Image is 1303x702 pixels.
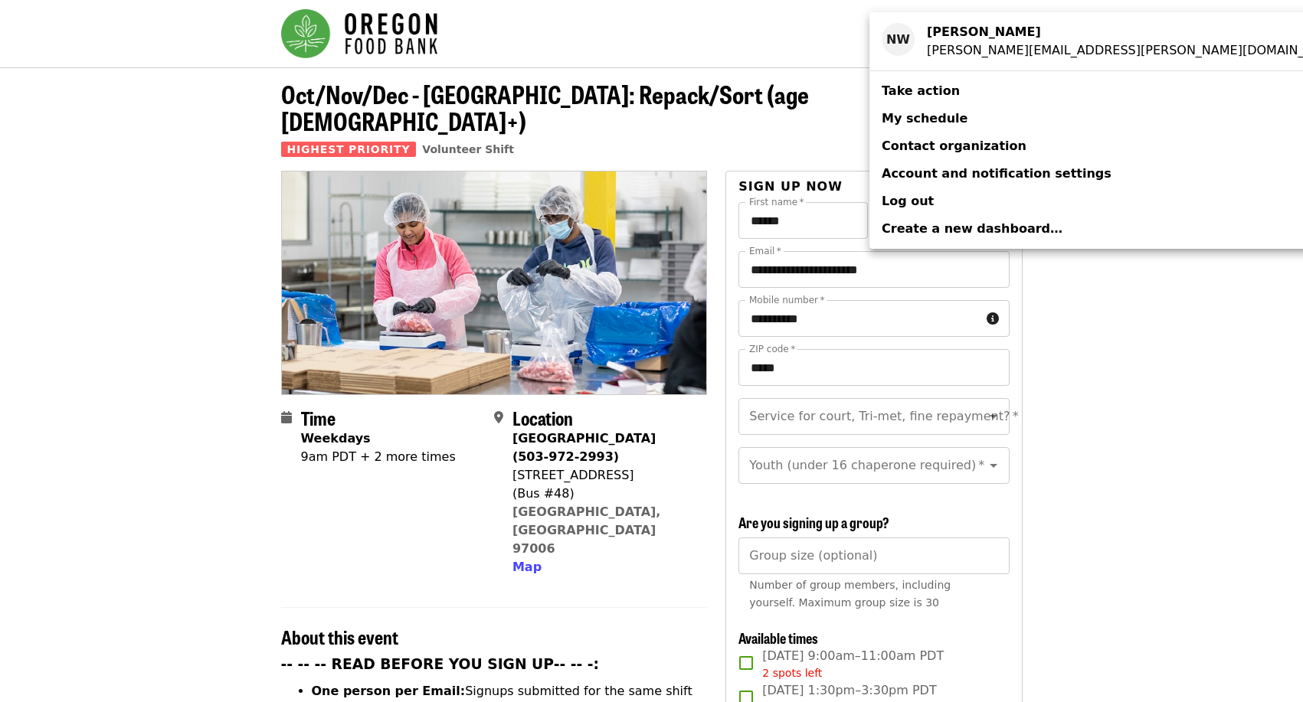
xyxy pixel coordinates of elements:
[882,23,915,56] div: NW
[882,221,1062,236] span: Create a new dashboard…
[882,111,967,126] span: My schedule
[882,166,1111,181] span: Account and notification settings
[882,139,1026,153] span: Contact organization
[927,24,1041,39] strong: [PERSON_NAME]
[882,194,934,208] span: Log out
[882,83,960,98] span: Take action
